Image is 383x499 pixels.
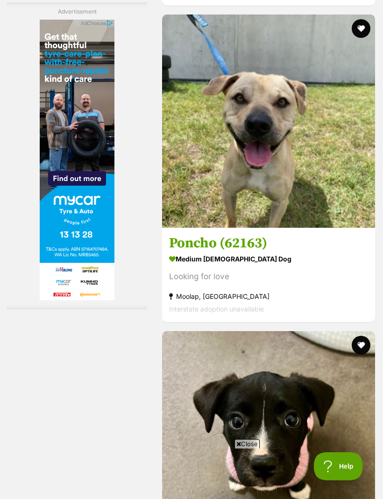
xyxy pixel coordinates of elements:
iframe: Advertisement [40,20,114,300]
strong: Moolap, [GEOGRAPHIC_DATA] [169,290,368,303]
div: Advertisement [7,2,147,310]
strong: medium [DEMOGRAPHIC_DATA] Dog [169,252,368,266]
span: Close [234,439,260,448]
span: Interstate adoption unavailable [169,305,264,313]
button: favourite [352,19,370,38]
button: favourite [352,336,370,354]
a: Poncho (62163) medium [DEMOGRAPHIC_DATA] Dog Looking for love Moolap, [GEOGRAPHIC_DATA] Interstat... [162,227,375,322]
h3: Poncho (62163) [169,234,368,252]
iframe: Help Scout Beacon - Open [314,452,364,480]
iframe: Advertisement [21,452,362,494]
div: Looking for love [169,270,368,283]
img: Poncho (62163) - American Staffordshire Terrier Dog [162,14,375,228]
